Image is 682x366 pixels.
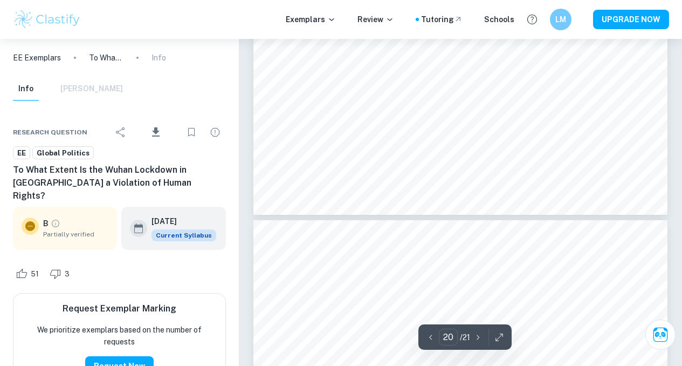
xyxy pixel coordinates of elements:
div: Download [134,118,178,146]
img: Clastify logo [13,9,81,30]
span: Current Syllabus [151,229,216,241]
span: Partially verified [43,229,108,239]
h6: [DATE] [151,215,208,227]
a: EE Exemplars [13,52,61,64]
div: Report issue [204,121,226,143]
div: Share [110,121,132,143]
a: Grade partially verified [51,219,60,228]
button: UPGRADE NOW [593,10,669,29]
p: B [43,218,49,229]
button: Help and Feedback [523,10,541,29]
span: 51 [25,269,45,280]
div: Bookmark [181,121,202,143]
a: Tutoring [421,13,463,25]
span: 3 [59,269,75,280]
p: Review [357,13,394,25]
a: Global Politics [32,146,94,160]
h6: To What Extent Is the Wuhan Lockdown in [GEOGRAPHIC_DATA] a Violation of Human Rights? [13,164,226,202]
span: Research question [13,127,87,137]
p: To What Extent Is the Wuhan Lockdown in [GEOGRAPHIC_DATA] a Violation of Human Rights? [89,52,123,64]
button: Ask Clai [645,320,676,350]
button: LM [550,9,571,30]
button: Info [13,77,39,101]
div: Like [13,265,45,282]
p: Info [151,52,166,64]
a: Schools [484,13,514,25]
div: Dislike [47,265,75,282]
p: Exemplars [286,13,336,25]
div: This exemplar is based on the current syllabus. Feel free to refer to it for inspiration/ideas wh... [151,229,216,241]
h6: LM [555,13,567,25]
span: Global Politics [33,148,93,159]
h6: Request Exemplar Marking [63,302,176,315]
span: EE [13,148,30,159]
p: / 21 [460,331,470,343]
p: We prioritize exemplars based on the number of requests [22,324,217,348]
a: EE [13,146,30,160]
